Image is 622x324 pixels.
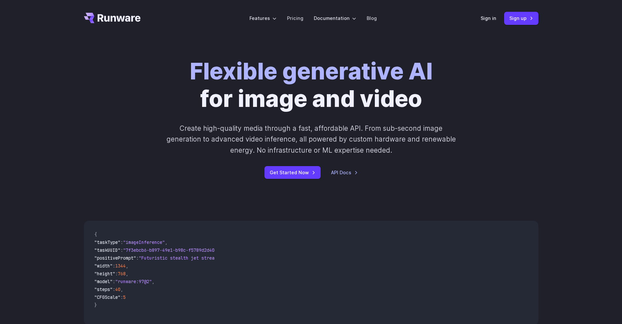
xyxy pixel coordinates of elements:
[94,286,113,292] span: "steps"
[94,279,113,284] span: "model"
[113,286,115,292] span: :
[118,271,126,277] span: 768
[120,239,123,245] span: :
[94,231,97,237] span: {
[190,58,433,112] h1: for image and video
[120,247,123,253] span: :
[126,271,128,277] span: ,
[139,255,376,261] span: "Futuristic stealth jet streaking through a neon-lit cityscape with glowing purple exhaust"
[120,286,123,292] span: ,
[504,12,538,25] a: Sign up
[481,14,496,22] a: Sign in
[152,279,154,284] span: ,
[264,166,321,179] a: Get Started Now
[113,263,115,269] span: :
[287,14,303,22] a: Pricing
[123,239,165,245] span: "imageInference"
[123,247,222,253] span: "7f3ebcb6-b897-49e1-b98c-f5789d2d40d7"
[94,271,115,277] span: "height"
[166,123,456,156] p: Create high-quality media through a fast, affordable API. From sub-second image generation to adv...
[94,247,120,253] span: "taskUUID"
[115,271,118,277] span: :
[94,255,136,261] span: "positivePrompt"
[115,263,126,269] span: 1344
[84,13,141,23] a: Go to /
[115,279,152,284] span: "runware:97@2"
[94,263,113,269] span: "width"
[314,14,356,22] label: Documentation
[165,239,167,245] span: ,
[367,14,377,22] a: Blog
[120,294,123,300] span: :
[94,239,120,245] span: "taskType"
[126,263,128,269] span: ,
[190,57,433,85] strong: Flexible generative AI
[123,294,126,300] span: 5
[136,255,139,261] span: :
[249,14,277,22] label: Features
[331,169,358,176] a: API Docs
[113,279,115,284] span: :
[115,286,120,292] span: 40
[94,302,97,308] span: }
[94,294,120,300] span: "CFGScale"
